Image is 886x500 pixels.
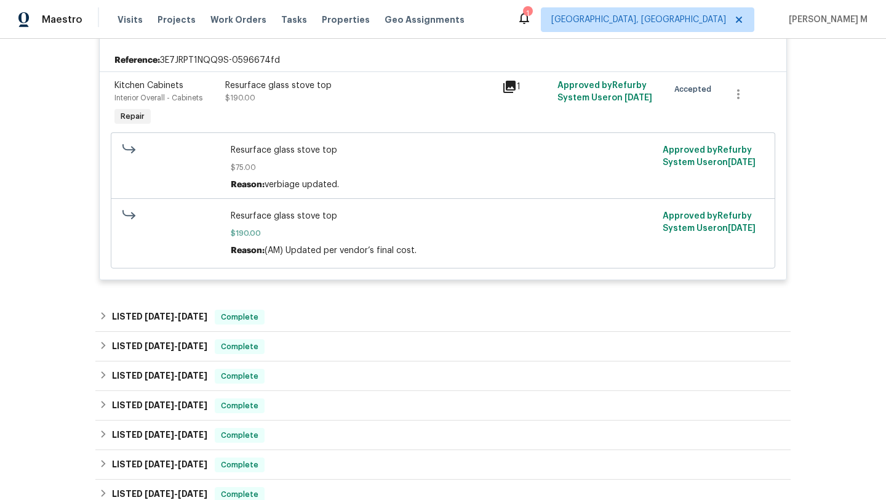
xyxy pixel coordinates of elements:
[178,371,207,380] span: [DATE]
[95,391,791,421] div: LISTED [DATE]-[DATE]Complete
[178,490,207,498] span: [DATE]
[145,312,207,321] span: -
[265,246,417,255] span: (AM) Updated per vendor’s final cost.
[523,7,532,20] div: 1
[225,94,255,102] span: $190.00
[663,146,756,167] span: Approved by Refurby System User on
[231,161,656,174] span: $75.00
[216,370,263,382] span: Complete
[178,401,207,409] span: [DATE]
[145,490,207,498] span: -
[112,369,207,384] h6: LISTED
[728,158,756,167] span: [DATE]
[100,49,786,71] div: 3E7JRPT1NQQ9S-0596674fd
[385,14,465,26] span: Geo Assignments
[112,339,207,354] h6: LISTED
[145,342,207,350] span: -
[663,212,756,233] span: Approved by Refurby System User on
[178,430,207,439] span: [DATE]
[225,79,495,92] div: Resurface glass stove top
[231,180,265,189] span: Reason:
[114,54,160,67] b: Reference:
[502,79,550,94] div: 1
[112,310,207,325] h6: LISTED
[112,398,207,413] h6: LISTED
[158,14,196,26] span: Projects
[112,458,207,472] h6: LISTED
[231,210,656,222] span: Resurface glass stove top
[674,83,716,95] span: Accepted
[145,371,207,380] span: -
[95,421,791,450] div: LISTED [DATE]-[DATE]Complete
[145,401,174,409] span: [DATE]
[625,94,652,102] span: [DATE]
[95,361,791,391] div: LISTED [DATE]-[DATE]Complete
[216,400,263,412] span: Complete
[216,429,263,442] span: Complete
[557,81,652,102] span: Approved by Refurby System User on
[145,460,174,469] span: [DATE]
[112,428,207,443] h6: LISTED
[145,460,207,469] span: -
[728,224,756,233] span: [DATE]
[281,15,307,24] span: Tasks
[551,14,726,26] span: [GEOGRAPHIC_DATA], [GEOGRAPHIC_DATA]
[216,459,263,471] span: Complete
[114,94,202,102] span: Interior Overall - Cabinets
[178,342,207,350] span: [DATE]
[116,110,150,123] span: Repair
[145,371,174,380] span: [DATE]
[231,246,265,255] span: Reason:
[216,311,263,323] span: Complete
[145,342,174,350] span: [DATE]
[118,14,143,26] span: Visits
[145,430,207,439] span: -
[145,312,174,321] span: [DATE]
[178,460,207,469] span: [DATE]
[42,14,82,26] span: Maestro
[231,227,656,240] span: $190.00
[145,430,174,439] span: [DATE]
[210,14,266,26] span: Work Orders
[114,81,183,90] span: Kitchen Cabinets
[95,332,791,361] div: LISTED [DATE]-[DATE]Complete
[95,302,791,332] div: LISTED [DATE]-[DATE]Complete
[265,180,339,189] span: verbiage updated.
[178,312,207,321] span: [DATE]
[145,401,207,409] span: -
[216,341,263,353] span: Complete
[322,14,370,26] span: Properties
[784,14,868,26] span: [PERSON_NAME] M
[231,144,656,156] span: Resurface glass stove top
[95,450,791,480] div: LISTED [DATE]-[DATE]Complete
[145,490,174,498] span: [DATE]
